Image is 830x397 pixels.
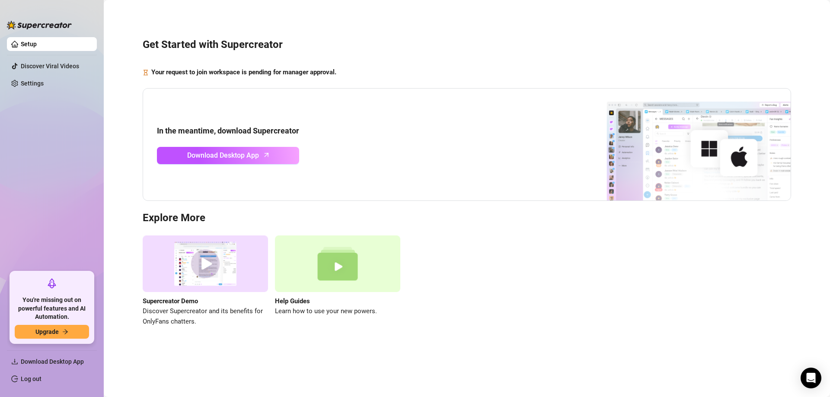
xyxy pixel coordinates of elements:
[157,147,299,164] a: Download Desktop Apparrow-up
[143,211,791,225] h3: Explore More
[15,296,89,321] span: You're missing out on powerful features and AI Automation.
[143,306,268,327] span: Discover Supercreator and its benefits for OnlyFans chatters.
[575,89,791,201] img: download app
[275,235,400,292] img: help guides
[262,150,271,160] span: arrow-up
[157,126,299,135] strong: In the meantime, download Supercreator
[143,38,791,52] h3: Get Started with Supercreator
[11,358,18,365] span: download
[21,375,41,382] a: Log out
[187,150,259,161] span: Download Desktop App
[21,358,84,365] span: Download Desktop App
[801,368,821,388] div: Open Intercom Messenger
[275,306,400,317] span: Learn how to use your new powers.
[143,235,268,292] img: supercreator demo
[21,63,79,70] a: Discover Viral Videos
[35,328,59,335] span: Upgrade
[47,278,57,289] span: rocket
[21,80,44,87] a: Settings
[143,297,198,305] strong: Supercreator Demo
[15,325,89,339] button: Upgradearrow-right
[275,235,400,327] a: Help GuidesLearn how to use your new powers.
[21,41,37,48] a: Setup
[62,329,68,335] span: arrow-right
[143,67,149,78] span: hourglass
[275,297,310,305] strong: Help Guides
[7,21,72,29] img: logo-BBDzfeDw.svg
[143,235,268,327] a: Supercreator DemoDiscover Supercreator and its benefits for OnlyFans chatters.
[151,68,336,76] strong: Your request to join workspace is pending for manager approval.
